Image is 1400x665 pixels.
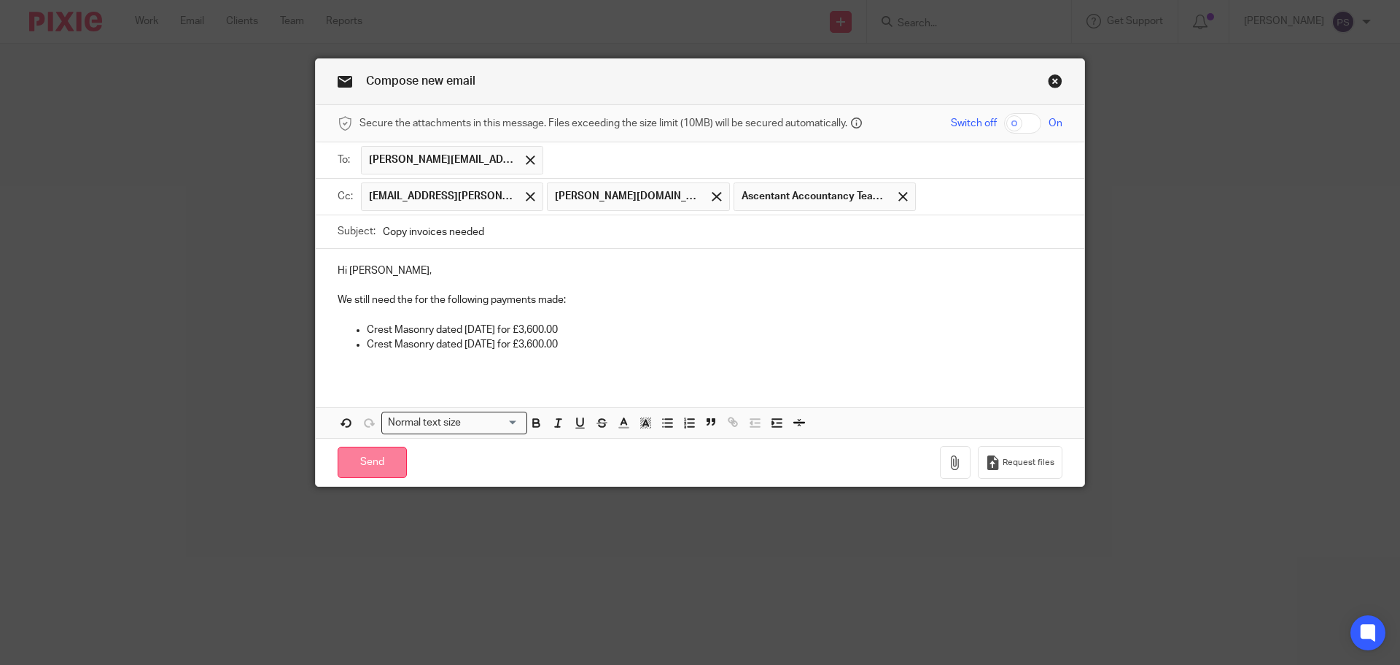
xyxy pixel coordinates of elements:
span: [PERSON_NAME][EMAIL_ADDRESS][PERSON_NAME][DOMAIN_NAME] [369,153,515,167]
div: Search for option [381,412,527,434]
button: Request files [978,446,1062,479]
input: Send [338,447,407,478]
span: Secure the attachments in this message. Files exceeding the size limit (10MB) will be secured aut... [359,116,847,131]
span: Switch off [951,116,997,131]
span: Request files [1003,457,1054,469]
span: [EMAIL_ADDRESS][PERSON_NAME][DOMAIN_NAME] [369,189,515,204]
p: Hi [PERSON_NAME], [338,264,1062,278]
span: On [1049,116,1062,131]
p: We still need the for the following payments made: [338,293,1062,307]
a: Close this dialog window [1048,74,1062,93]
label: Subject: [338,224,376,239]
span: Compose new email [366,75,475,87]
label: To: [338,153,354,167]
p: Crest Masonry dated [DATE] for £3,600.00 [367,337,1062,352]
span: [PERSON_NAME][DOMAIN_NAME][EMAIL_ADDRESS][PERSON_NAME][DOMAIN_NAME] [555,189,701,204]
span: Normal text size [385,415,464,431]
input: Search for option [466,415,518,431]
span: Ascentant Accountancy Team (General) [742,189,887,204]
label: Cc: [338,189,354,204]
p: Crest Masonry dated [DATE] for £3,600.00 [367,323,1062,337]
